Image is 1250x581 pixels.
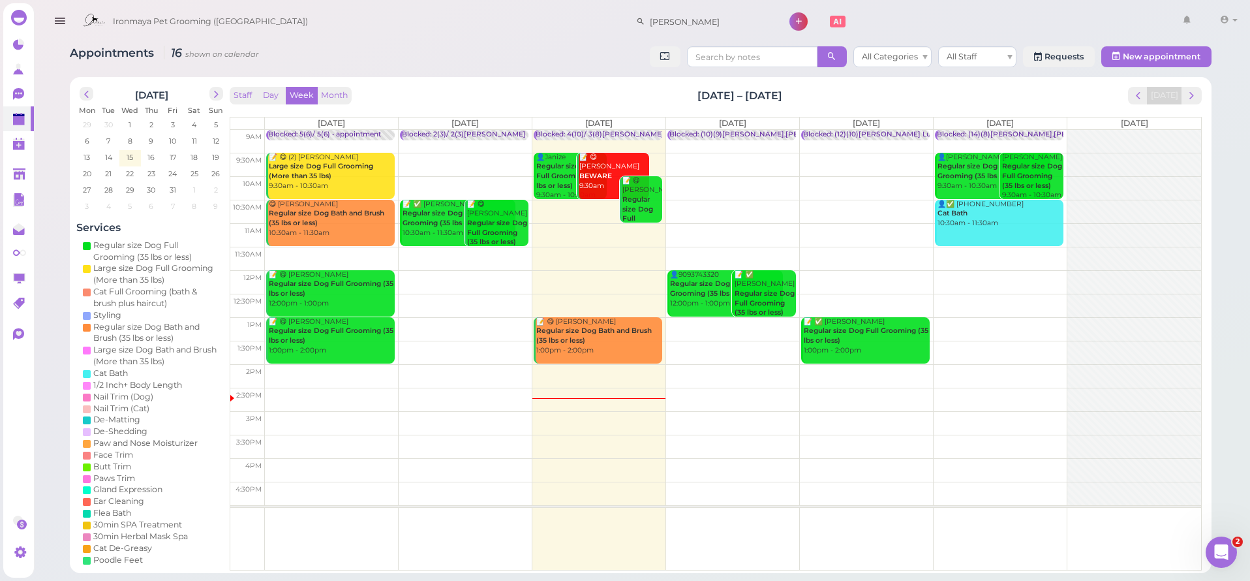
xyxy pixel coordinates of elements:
div: yes [224,175,240,188]
span: 15 [125,151,134,163]
div: 📝 ✅ [PERSON_NAME] 10:30am - 11:30am [402,200,515,238]
div: Blocked: (14)(8)[PERSON_NAME],[PERSON_NAME] • appointment [937,130,1166,140]
span: 9 [212,200,219,212]
b: Regular size Dog Full Grooming (35 lbs or less) [467,219,527,246]
div: 📝 ✅ [PERSON_NAME] 1:00pm - 2:00pm [803,317,930,356]
div: Cat De-Greasy [93,542,152,554]
b: Regular size Dog Full Grooming (35 lbs or less) [269,279,393,298]
span: [DATE] [719,118,746,128]
div: Customer's notes? [21,136,106,149]
button: Send a message… [224,422,245,443]
b: Cat Bath [937,209,968,217]
b: Regular size Dog Full Grooming (35 lbs or less) [403,209,489,227]
span: 2 [1232,537,1243,547]
span: 2:30pm [236,391,262,400]
button: prev [80,87,93,101]
div: 📝 😋 [PERSON_NAME] 10:00am - 11:00am [622,176,663,272]
div: Blocked: 2(3)/ 2(3)[PERSON_NAME] [PERSON_NAME] • appointment [402,130,641,140]
span: Appointments [70,46,157,59]
button: Day [255,87,286,104]
b: Regular size Dog Bath and Brush (35 lbs or less) [536,326,652,345]
div: Blocked: (12)(10)[PERSON_NAME] Lulu [PERSON_NAME] • appointment [803,130,1052,140]
b: BEWARE [579,172,612,180]
span: 4 [191,119,198,131]
b: Regular size Dog Full Grooming (35 lbs or less) [670,279,756,298]
iframe: Intercom live chat [1206,537,1237,568]
div: Lin says… [10,129,251,168]
div: Nail Trim (Dog) [93,391,153,403]
div: 📝 😋 [PERSON_NAME] 1:00pm - 2:00pm [536,317,662,356]
span: 7 [105,135,112,147]
b: Regular size Dog Full Grooming (35 lbs or less) [622,195,658,251]
small: shown on calendar [185,50,259,59]
div: joined the conversation [56,101,222,113]
span: 23 [146,168,157,180]
div: If you logged in an admin account that can manage other locations, we can turn on a feature which... [10,262,214,367]
span: New appointment [1123,52,1200,61]
span: Wed [121,106,138,115]
span: 11:30am [235,250,262,259]
span: Sun [209,106,222,115]
b: Regular size Dog Full Grooming (35 lbs or less) [536,162,599,189]
img: Profile image for Lin [37,7,58,28]
span: 6 [84,135,91,147]
div: De-Matting [93,414,140,426]
span: Fri [168,106,177,115]
span: 28 [103,184,114,196]
span: 6 [147,200,155,212]
span: 1 [127,119,132,131]
span: 27 [82,184,92,196]
button: [DATE] [1147,87,1182,104]
button: Month [317,87,352,104]
div: robert says… [10,390,251,435]
span: 22 [125,168,135,180]
div: Customer's notes?Add reaction [10,129,116,157]
div: 📝 😋 [PERSON_NAME] 9:30am [579,153,649,191]
div: 📝 😋 [PERSON_NAME] 1:00pm - 2:00pm [268,317,395,356]
i: 16 [164,46,259,59]
h2: [DATE] – [DATE] [697,88,782,103]
span: 26 [210,168,221,180]
span: 4 [105,200,112,212]
b: under 3 minutes [32,55,117,65]
b: Regular size Dog Full Grooming (35 lbs or less) [1002,162,1062,189]
h1: [PERSON_NAME] [63,7,148,16]
div: when customer sign in on pad, will the system pop up the "note" from other location [57,205,240,243]
span: [DATE] [585,118,613,128]
div: Large size Dog Bath and Brush (More than 35 lbs) [93,344,220,368]
span: 31 [168,184,177,196]
div: Lin says… [10,99,251,129]
span: 30 [145,184,157,196]
span: 10:30am [233,203,262,212]
span: 11 [191,135,198,147]
div: Poodle Feet [93,554,143,566]
span: Sat [188,106,200,115]
b: Regular size Dog Bath and Brush (35 lbs or less) [269,209,384,227]
span: 30 [103,119,114,131]
span: Mon [79,106,95,115]
div: 📝 😋 [PERSON_NAME] Please trim hair in ears and comb out or blow out excess hair. 10:30am - 11:30am [466,200,528,296]
button: Start recording [83,428,93,438]
button: Gif picker [62,428,72,438]
span: [DATE] [853,118,880,128]
button: next [1181,87,1202,104]
span: 1 [192,184,197,196]
button: Staff [230,87,256,104]
span: Thu [145,106,158,115]
div: 1/2 Inch+ Body Length [93,379,182,391]
div: Ear Cleaning [93,495,144,507]
div: De-Shedding [93,426,147,437]
p: Active [63,16,89,29]
div: Cat Bath [93,368,128,379]
span: 2 [148,119,155,131]
div: Close [229,5,252,29]
span: 12:30pm [234,297,262,306]
div: Cat Full Grooming (bath & brush plus haircut) [93,286,220,309]
span: 5 [127,200,133,212]
button: Upload attachment [20,428,31,438]
div: [PERSON_NAME] • 4h ago [21,369,123,377]
b: Large size Dog Full Grooming (More than 35 lbs) [269,162,373,180]
div: Paws Trim [93,473,135,484]
h2: [DATE] [135,87,168,101]
span: 13 [82,151,91,163]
